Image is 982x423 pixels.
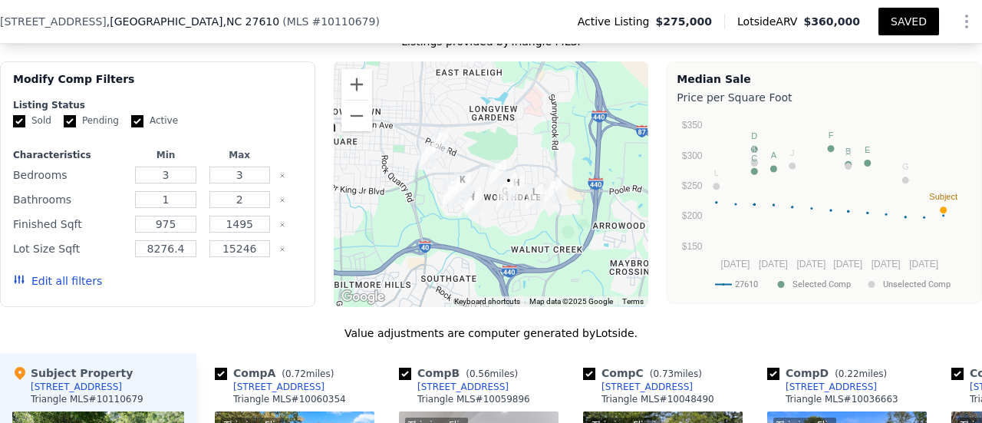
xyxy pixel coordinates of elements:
[539,171,568,210] div: 808 Edison Rd
[311,15,375,28] span: # 10110679
[682,150,703,161] text: $300
[682,180,703,191] text: $250
[131,114,178,127] label: Active
[215,381,325,393] a: [STREET_ADDRESS]
[454,296,520,307] button: Keyboard shortcuts
[285,368,306,379] span: 0.72
[735,279,758,289] text: 27610
[845,147,851,156] text: B
[279,197,285,203] button: Clear
[829,368,893,379] span: ( miles)
[13,164,126,186] div: Bedrooms
[31,381,122,393] div: [STREET_ADDRESS]
[341,69,372,100] button: Zoom in
[279,173,285,179] button: Clear
[622,297,644,306] a: Terms
[753,145,756,154] text: I
[872,259,901,269] text: [DATE]
[233,381,325,393] div: [STREET_ADDRESS]
[910,259,939,269] text: [DATE]
[829,131,834,140] text: F
[786,393,898,405] div: Triangle MLS # 10036663
[682,120,703,131] text: $350
[583,381,693,393] a: [STREET_ADDRESS]
[437,177,466,215] div: 824 Brigham Rd
[460,368,524,379] span: ( miles)
[417,381,509,393] div: [STREET_ADDRESS]
[426,123,455,161] div: 404 Lansing St
[752,154,758,163] text: C
[930,192,958,201] text: Subject
[222,15,279,28] span: , NC 27610
[13,273,102,289] button: Edit all filters
[653,368,674,379] span: 0.73
[865,145,870,154] text: E
[494,167,523,205] div: 829 Greenwich St
[790,148,795,157] text: J
[767,365,893,381] div: Comp D
[64,115,76,127] input: Pending
[417,393,530,405] div: Triangle MLS # 10059896
[845,148,852,157] text: H
[834,259,863,269] text: [DATE]
[13,115,25,127] input: Sold
[682,210,703,221] text: $200
[714,168,719,177] text: L
[13,189,126,210] div: Bathrooms
[206,149,273,161] div: Max
[64,114,119,127] label: Pending
[287,15,309,28] span: MLS
[759,259,788,269] text: [DATE]
[878,8,939,35] button: SAVED
[529,297,613,306] span: Map data ©2025 Google
[13,71,302,99] div: Modify Comp Filters
[483,154,512,192] div: 714 Friar Tuck Rd
[132,149,199,161] div: Min
[677,71,972,87] div: Median Sale
[839,368,859,379] span: 0.22
[13,238,126,259] div: Lot Size Sqft
[767,381,877,393] a: [STREET_ADDRESS]
[459,183,488,222] div: 547 Dacian Rd
[721,259,750,269] text: [DATE]
[341,101,372,131] button: Zoom out
[677,108,968,300] svg: A chart.
[215,365,340,381] div: Comp A
[279,246,285,253] button: Clear
[31,393,143,405] div: Triangle MLS # 10110679
[883,279,951,289] text: Unselected Comp
[583,365,708,381] div: Comp C
[399,365,524,381] div: Comp B
[490,177,519,216] div: 1004 Greenwich St
[437,171,466,210] div: 804 Brigham Rd
[13,213,126,235] div: Finished Sqft
[752,144,758,153] text: K
[338,287,388,307] img: Google
[13,114,51,127] label: Sold
[786,381,877,393] div: [STREET_ADDRESS]
[282,14,380,29] div: ( )
[601,381,693,393] div: [STREET_ADDRESS]
[644,368,708,379] span: ( miles)
[338,287,388,307] a: Open this area in Google Maps (opens a new window)
[951,6,982,37] button: Show Options
[399,381,509,393] a: [STREET_ADDRESS]
[737,14,803,29] span: Lotside ARV
[233,393,346,405] div: Triangle MLS # 10060354
[656,14,713,29] span: $275,000
[771,150,777,160] text: A
[803,15,860,28] span: $360,000
[682,241,703,252] text: $150
[797,259,826,269] text: [DATE]
[13,149,126,161] div: Characteristics
[275,368,340,379] span: ( miles)
[793,279,851,289] text: Selected Comp
[578,14,656,29] span: Active Listing
[677,87,972,108] div: Price per Square Foot
[131,115,143,127] input: Active
[470,368,490,379] span: 0.56
[448,166,477,204] div: 716 Glenbrook Dr
[279,222,285,228] button: Clear
[520,178,549,216] div: 912 Cooper Rd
